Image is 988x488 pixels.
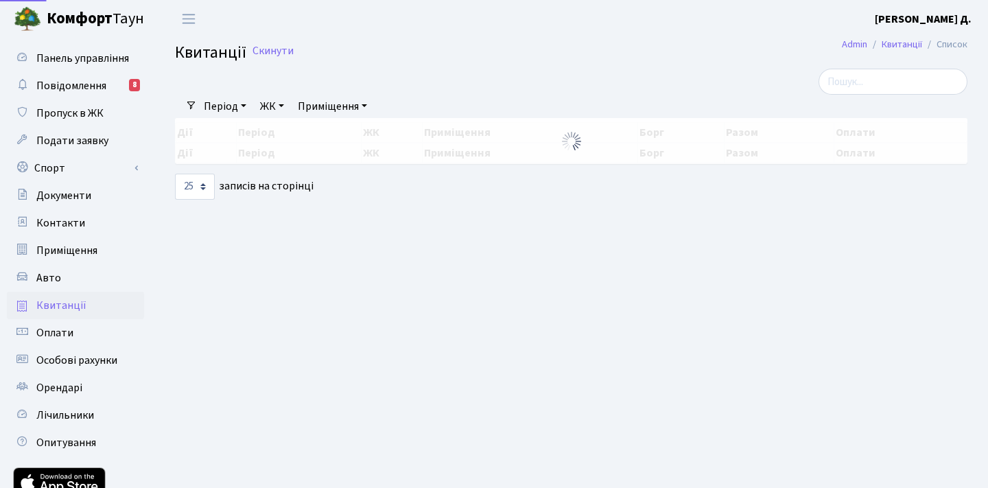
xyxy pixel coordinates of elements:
a: Лічильники [7,402,144,429]
a: Скинути [252,45,294,58]
a: Подати заявку [7,127,144,154]
span: Опитування [36,435,96,450]
a: Панель управління [7,45,144,72]
input: Пошук... [819,69,967,95]
a: Особові рахунки [7,347,144,374]
span: Особові рахунки [36,353,117,368]
a: Документи [7,182,144,209]
b: Комфорт [47,8,113,30]
a: Авто [7,264,144,292]
a: Admin [842,37,867,51]
a: Приміщення [7,237,144,264]
a: Пропуск в ЖК [7,100,144,127]
li: Список [922,37,967,52]
a: Період [198,95,252,118]
span: Лічильники [36,408,94,423]
button: Переключити навігацію [172,8,206,30]
span: Квитанції [175,40,246,65]
span: Квитанції [36,298,86,313]
span: Приміщення [36,243,97,258]
a: Квитанції [882,37,922,51]
nav: breadcrumb [821,30,988,59]
img: Обробка... [561,130,583,152]
span: Контакти [36,216,85,231]
span: Подати заявку [36,133,108,148]
a: Спорт [7,154,144,182]
a: Квитанції [7,292,144,319]
div: 8 [129,79,140,91]
img: logo.png [14,5,41,33]
a: [PERSON_NAME] Д. [875,11,972,27]
a: Приміщення [292,95,373,118]
a: Орендарі [7,374,144,402]
span: Панель управління [36,51,129,66]
span: Таун [47,8,144,31]
a: ЖК [255,95,290,118]
span: Повідомлення [36,78,106,93]
span: Оплати [36,325,73,340]
a: Повідомлення8 [7,72,144,100]
b: [PERSON_NAME] Д. [875,12,972,27]
a: Оплати [7,319,144,347]
span: Орендарі [36,380,82,395]
span: Пропуск в ЖК [36,106,104,121]
span: Авто [36,270,61,286]
label: записів на сторінці [175,174,314,200]
a: Контакти [7,209,144,237]
a: Опитування [7,429,144,456]
span: Документи [36,188,91,203]
select: записів на сторінці [175,174,215,200]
